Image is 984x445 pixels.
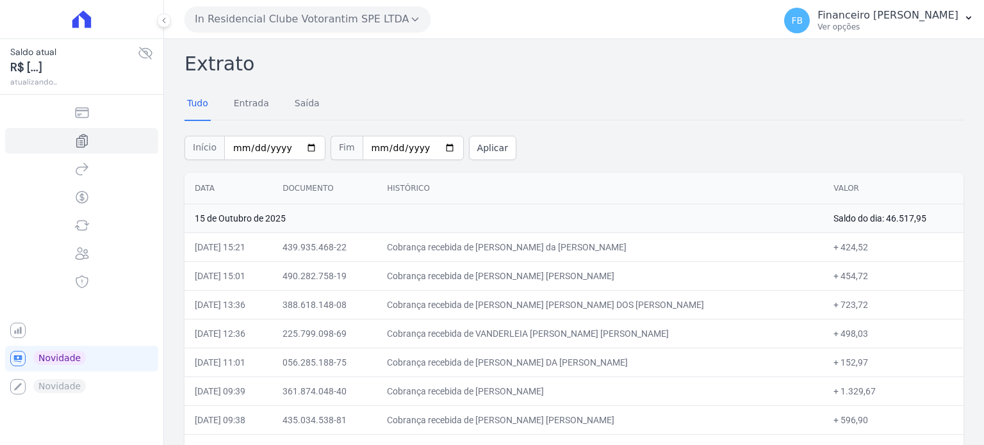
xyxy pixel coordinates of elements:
td: [DATE] 15:21 [184,232,272,261]
td: + 152,97 [823,348,963,376]
button: FB Financeiro [PERSON_NAME] Ver opções [774,3,984,38]
button: Aplicar [469,136,516,160]
td: Cobrança recebida de [PERSON_NAME] [PERSON_NAME] DOS [PERSON_NAME] [377,290,823,319]
td: 435.034.538-81 [272,405,377,434]
a: Tudo [184,88,211,121]
td: Cobrança recebida de [PERSON_NAME] da [PERSON_NAME] [377,232,823,261]
td: Cobrança recebida de [PERSON_NAME] [PERSON_NAME] [377,405,823,434]
td: 056.285.188-75 [272,348,377,376]
td: Cobrança recebida de [PERSON_NAME] [PERSON_NAME] [377,261,823,290]
td: + 454,72 [823,261,963,290]
td: + 424,52 [823,232,963,261]
nav: Sidebar [10,100,153,400]
td: 225.799.098-69 [272,319,377,348]
th: Data [184,173,272,204]
span: R$ [...] [10,59,138,76]
td: 490.282.758-19 [272,261,377,290]
td: + 1.329,67 [823,376,963,405]
td: [DATE] 09:38 [184,405,272,434]
td: + 596,90 [823,405,963,434]
span: atualizando... [10,76,138,88]
td: 439.935.468-22 [272,232,377,261]
span: Início [184,136,224,160]
h2: Extrato [184,49,963,78]
a: Novidade [5,346,158,371]
td: Cobrança recebida de [PERSON_NAME] DA [PERSON_NAME] [377,348,823,376]
td: Cobrança recebida de VANDERLEIA [PERSON_NAME] [PERSON_NAME] [377,319,823,348]
td: 15 de Outubro de 2025 [184,204,823,232]
th: Valor [823,173,963,204]
td: Saldo do dia: 46.517,95 [823,204,963,232]
td: Cobrança recebida de [PERSON_NAME] [377,376,823,405]
span: Novidade [33,351,86,365]
a: Saída [292,88,322,121]
td: 388.618.148-08 [272,290,377,319]
span: Fim [331,136,363,160]
td: 361.874.048-40 [272,376,377,405]
td: + 723,72 [823,290,963,319]
p: Ver opções [817,22,958,32]
td: [DATE] 12:36 [184,319,272,348]
td: + 498,03 [823,319,963,348]
span: Saldo atual [10,45,138,59]
th: Histórico [377,173,823,204]
th: Documento [272,173,377,204]
td: [DATE] 13:36 [184,290,272,319]
a: Entrada [231,88,272,121]
td: [DATE] 15:01 [184,261,272,290]
td: [DATE] 11:01 [184,348,272,376]
button: In Residencial Clube Votorantim SPE LTDA [184,6,430,32]
p: Financeiro [PERSON_NAME] [817,9,958,22]
td: [DATE] 09:39 [184,376,272,405]
span: FB [791,16,803,25]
